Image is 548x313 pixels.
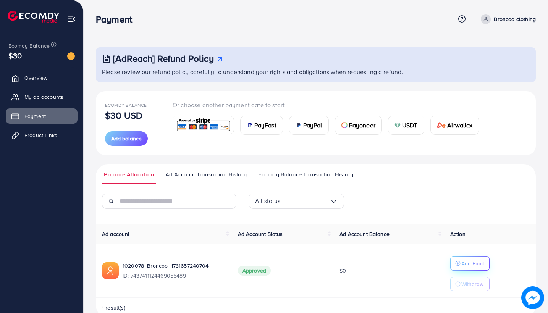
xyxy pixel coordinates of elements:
a: Broncoo clothing [478,14,536,24]
a: My ad accounts [6,89,78,105]
span: Action [450,230,466,238]
a: 1020078_Broncoo_1731657240704 [123,262,226,269]
img: card [437,122,446,128]
a: cardPayFast [240,116,283,135]
h3: Payment [96,14,138,25]
a: cardAirwallex [430,116,479,135]
span: Product Links [24,131,57,139]
img: card [296,122,302,128]
span: Approved [238,266,271,276]
p: $30 USD [105,111,142,120]
div: Search for option [249,194,344,209]
img: image [67,52,75,60]
img: menu [67,15,76,23]
span: Ad account [102,230,130,238]
span: My ad accounts [24,93,63,101]
input: Search for option [281,195,330,207]
span: Payoneer [349,121,375,130]
button: Add balance [105,131,148,146]
img: logo [8,11,59,23]
span: Ad Account Transaction History [165,170,247,179]
p: Add Fund [461,259,485,268]
span: Ecomdy Balance [105,102,147,108]
span: Ad Account Balance [339,230,390,238]
span: PayFast [254,121,276,130]
a: cardUSDT [388,116,424,135]
img: card [341,122,348,128]
button: Withdraw [450,277,490,291]
span: Ecomdy Balance Transaction History [258,170,353,179]
img: image [521,286,544,309]
p: Or choose another payment gate to start [173,100,485,110]
img: card [394,122,401,128]
span: $30 [8,50,22,61]
span: Add balance [111,135,142,142]
span: ID: 7437411124469055489 [123,272,226,279]
a: Payment [6,108,78,124]
span: Airwallex [447,121,472,130]
a: Overview [6,70,78,86]
span: Ecomdy Balance [8,42,50,50]
span: Overview [24,74,47,82]
a: cardPayoneer [335,116,382,135]
span: Payment [24,112,46,120]
img: card [247,122,253,128]
span: USDT [402,121,418,130]
button: Add Fund [450,256,490,271]
a: card [173,116,234,134]
p: Broncoo clothing [494,15,536,24]
img: ic-ads-acc.e4c84228.svg [102,262,119,279]
img: card [175,117,231,133]
span: $0 [339,267,346,274]
span: Ad Account Status [238,230,283,238]
span: Balance Allocation [104,170,154,179]
span: All status [255,195,281,207]
a: cardPayPal [289,116,329,135]
span: PayPal [303,121,322,130]
p: Withdraw [461,279,483,289]
a: Product Links [6,127,78,143]
span: 1 result(s) [102,304,126,311]
h3: [AdReach] Refund Policy [113,53,214,64]
div: <span class='underline'>1020078_Broncoo_1731657240704</span></br>7437411124469055489 [123,262,226,279]
p: Please review our refund policy carefully to understand your rights and obligations when requesti... [102,67,531,76]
